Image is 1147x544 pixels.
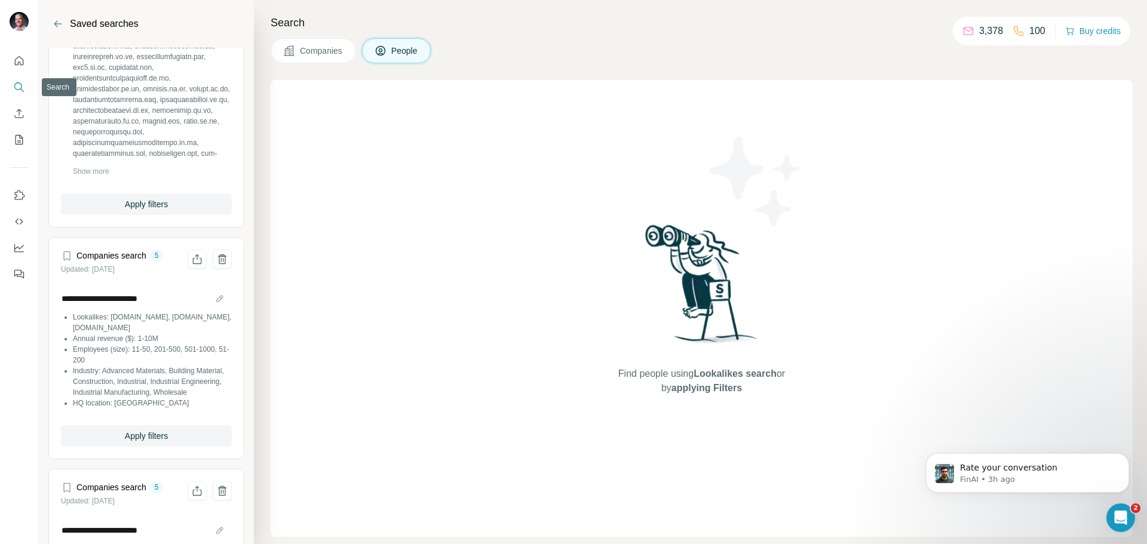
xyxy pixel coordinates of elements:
li: Industry: Advanced Materials, Building Material, Construction, Industrial, Industrial Engineering... [73,365,232,398]
p: 100 [1029,24,1045,38]
h4: Search [271,14,1133,31]
li: Annual revenue ($): 1-10M [73,333,232,344]
small: Updated: [DATE] [61,265,115,273]
h2: Saved searches [70,17,139,31]
button: Use Surfe API [10,211,29,232]
h4: Companies search [76,250,146,262]
img: Surfe Illustration - Woman searching with binoculars [640,222,764,355]
input: Search name [61,522,232,539]
img: Surfe Illustration - Stars [702,128,809,235]
span: Apply filters [125,430,168,442]
span: 2 [1131,503,1140,513]
li: Employees (size): 11-50, 201-500, 501-1000, 51-200 [73,344,232,365]
button: Share filters [188,481,207,500]
button: Apply filters [61,425,232,447]
span: Companies [300,45,344,57]
button: Back [48,14,68,33]
span: Lookalikes search [694,368,777,379]
button: My lists [10,129,29,150]
button: Search [10,76,29,98]
span: People [391,45,419,57]
button: Buy credits [1065,23,1121,39]
input: Search name [61,290,232,307]
li: HQ location: [GEOGRAPHIC_DATA] [73,398,232,408]
button: Delete saved search [213,481,232,500]
iframe: Intercom notifications message [908,428,1147,512]
button: Use Surfe on LinkedIn [10,185,29,206]
p: 3,378 [979,24,1003,38]
li: Lookalikes: [DOMAIN_NAME], [DOMAIN_NAME], [DOMAIN_NAME] [73,312,232,333]
span: applying Filters [671,383,742,393]
button: Quick start [10,50,29,72]
button: Show more [73,166,109,177]
button: Feedback [10,263,29,285]
button: Share filters [188,250,207,269]
h4: Companies search [76,481,146,493]
div: 5 [150,250,164,261]
img: Avatar [10,12,29,31]
div: 5 [150,482,164,493]
small: Updated: [DATE] [61,497,115,505]
span: Find people using or by [606,367,797,395]
button: Delete saved search [213,250,232,269]
span: Apply filters [125,198,168,210]
button: Dashboard [10,237,29,259]
button: Enrich CSV [10,103,29,124]
button: Apply filters [61,193,232,215]
iframe: Intercom live chat [1106,503,1135,532]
